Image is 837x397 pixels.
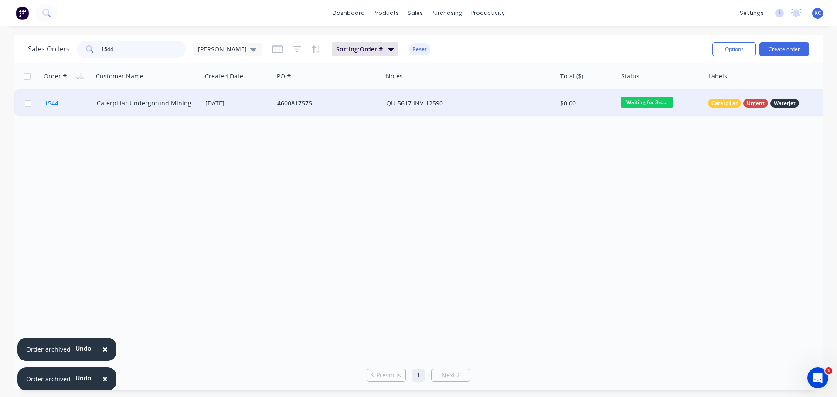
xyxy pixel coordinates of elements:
[101,41,186,58] input: Search...
[747,99,765,108] span: Urgent
[711,99,738,108] span: Caterpillar
[432,371,470,380] a: Next page
[621,97,673,108] span: Waiting for 3rd...
[336,45,383,54] span: Sorting: Order #
[28,45,70,53] h1: Sales Orders
[198,44,247,54] span: [PERSON_NAME]
[71,372,96,385] button: Undo
[205,99,270,108] div: [DATE]
[44,90,97,116] a: 1544
[102,373,108,385] span: ×
[97,99,213,107] a: Caterpillar Underground Mining Pty Ltd
[735,7,768,20] div: settings
[774,99,796,108] span: Waterjet
[386,72,403,81] div: Notes
[807,367,828,388] iframe: Intercom live chat
[560,72,583,81] div: Total ($)
[26,345,71,354] div: Order archived
[825,367,832,374] span: 1
[16,7,29,20] img: Factory
[94,339,116,360] button: Close
[277,99,374,108] div: 4600817575
[26,374,71,383] div: Order archived
[205,72,243,81] div: Created Date
[712,42,756,56] button: Options
[328,7,369,20] a: dashboard
[44,99,58,108] span: 1544
[708,72,727,81] div: Labels
[277,72,291,81] div: PO #
[94,369,116,390] button: Close
[367,371,405,380] a: Previous page
[363,369,474,382] ul: Pagination
[44,72,67,81] div: Order #
[96,72,143,81] div: Customer Name
[412,369,425,382] a: Page 1 is your current page
[467,7,509,20] div: productivity
[71,342,96,355] button: Undo
[409,43,430,55] button: Reset
[759,42,809,56] button: Create order
[560,99,612,108] div: $0.00
[386,99,545,108] div: QU-5617 INV-12590
[442,371,455,380] span: Next
[708,99,799,108] button: CaterpillarUrgentWaterjet
[102,343,108,355] span: ×
[814,9,821,17] span: KC
[376,371,401,380] span: Previous
[369,7,403,20] div: products
[621,72,640,81] div: Status
[427,7,467,20] div: purchasing
[332,42,398,56] button: Sorting:Order #
[403,7,427,20] div: sales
